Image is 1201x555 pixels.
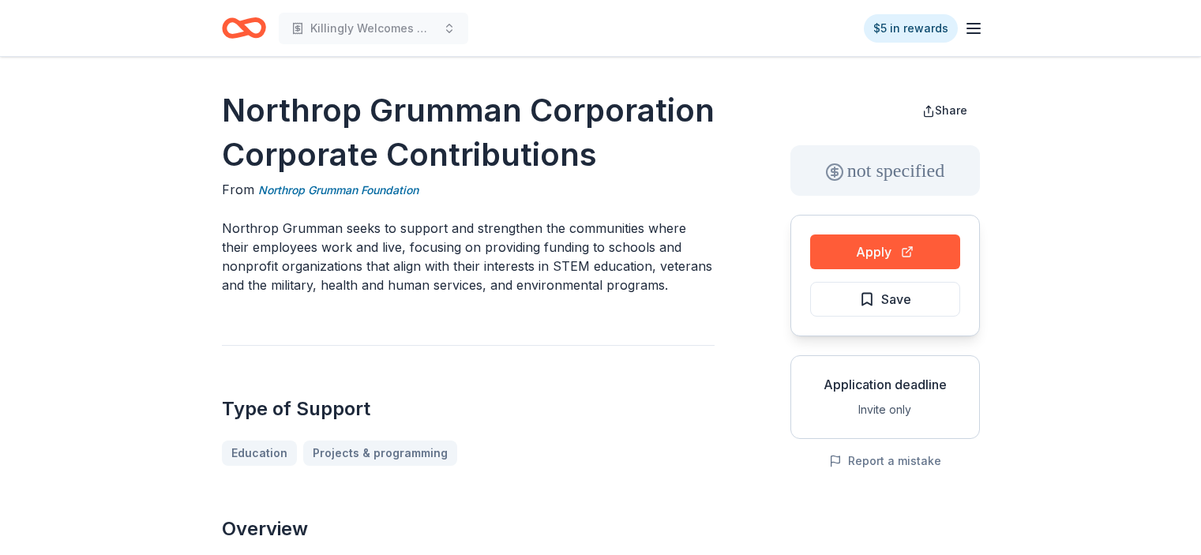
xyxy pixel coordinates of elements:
[881,289,911,309] span: Save
[279,13,468,44] button: Killingly Welcomes Wreaths Across [GEOGRAPHIC_DATA]
[222,88,715,177] h1: Northrop Grumman Corporation Corporate Contributions
[258,181,418,200] a: Northrop Grumman Foundation
[303,441,457,466] a: Projects & programming
[222,441,297,466] a: Education
[864,14,958,43] a: $5 in rewards
[804,400,966,419] div: Invite only
[910,95,980,126] button: Share
[310,19,437,38] span: Killingly Welcomes Wreaths Across [GEOGRAPHIC_DATA]
[222,180,715,200] div: From
[222,516,715,542] h2: Overview
[222,396,715,422] h2: Type of Support
[935,103,967,117] span: Share
[222,9,266,47] a: Home
[222,219,715,294] p: Northrop Grumman seeks to support and strengthen the communities where their employees work and l...
[829,452,941,471] button: Report a mistake
[810,234,960,269] button: Apply
[790,145,980,196] div: not specified
[804,375,966,394] div: Application deadline
[810,282,960,317] button: Save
